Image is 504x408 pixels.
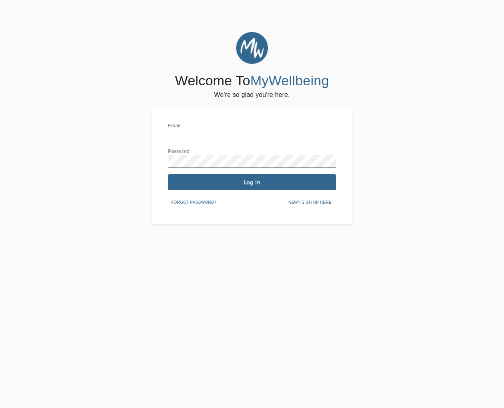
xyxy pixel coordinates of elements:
[175,72,329,89] h4: Welcome To
[168,124,180,129] label: Email
[236,32,268,64] img: MyWellbeing
[168,197,220,209] button: Forgot password?
[288,199,333,206] span: New? Sign up here.
[168,149,190,154] label: Password
[171,179,333,186] span: Log In
[285,197,336,209] button: New? Sign up here.
[171,199,216,206] span: Forgot password?
[214,89,290,100] h6: We're so glad you're here.
[250,73,329,88] span: MyWellbeing
[168,174,336,190] button: Log In
[168,199,220,205] a: Forgot password?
